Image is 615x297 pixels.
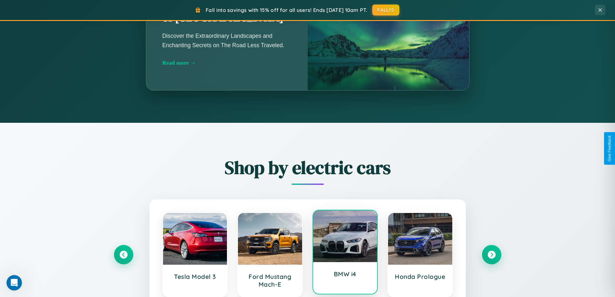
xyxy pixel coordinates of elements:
h3: BMW i4 [320,270,371,278]
div: Give Feedback [607,135,612,162]
h3: Ford Mustang Mach-E [244,273,296,288]
button: FALL15 [372,5,399,16]
iframe: Intercom live chat [6,275,22,291]
h3: Honda Prologue [395,273,446,281]
span: Fall into savings with 15% off for all users! Ends [DATE] 10am PT. [206,7,367,13]
p: Discover the Extraordinary Landscapes and Enchanting Secrets on The Road Less Traveled. [162,31,292,49]
h3: Tesla Model 3 [169,273,221,281]
div: Read more → [162,59,292,66]
h2: Shop by electric cars [114,155,501,180]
